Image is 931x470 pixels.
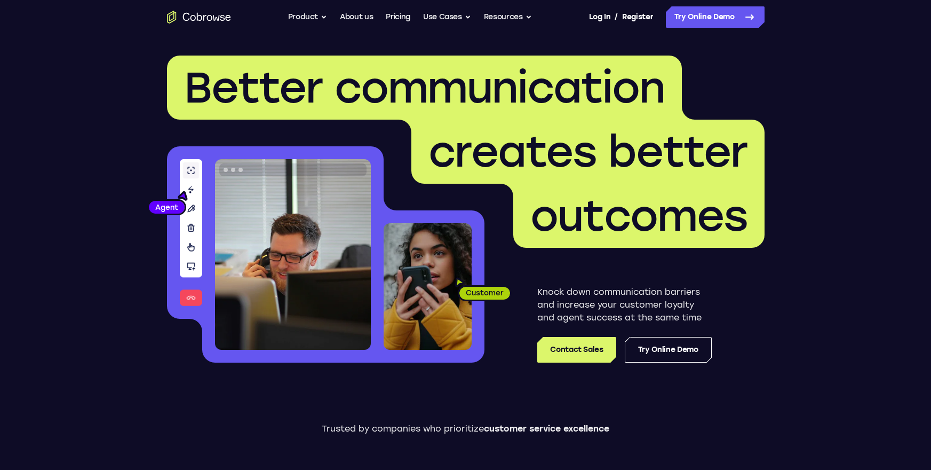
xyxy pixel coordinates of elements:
[423,6,471,28] button: Use Cases
[615,11,618,23] span: /
[184,62,665,113] span: Better communication
[386,6,410,28] a: Pricing
[625,337,712,363] a: Try Online Demo
[384,223,472,350] img: A customer holding their phone
[428,126,747,177] span: creates better
[530,190,747,241] span: outcomes
[484,6,532,28] button: Resources
[589,6,610,28] a: Log In
[622,6,653,28] a: Register
[167,11,231,23] a: Go to the home page
[340,6,373,28] a: About us
[666,6,765,28] a: Try Online Demo
[215,159,371,350] img: A customer support agent talking on the phone
[288,6,328,28] button: Product
[484,424,609,434] span: customer service excellence
[537,286,712,324] p: Knock down communication barriers and increase your customer loyalty and agent success at the sam...
[537,337,616,363] a: Contact Sales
